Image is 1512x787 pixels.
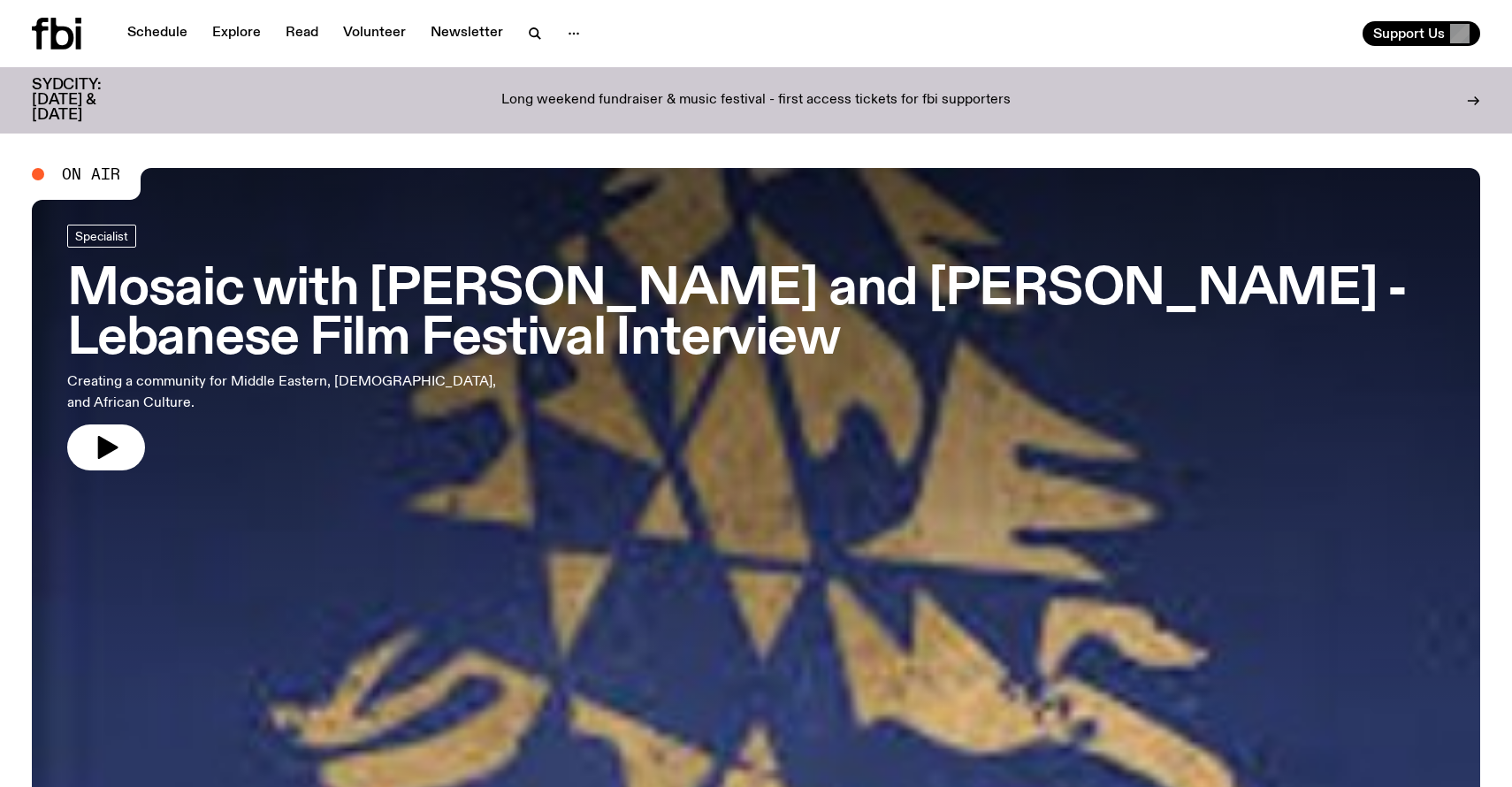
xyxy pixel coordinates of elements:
p: Creating a community for Middle Eastern, [DEMOGRAPHIC_DATA], and African Culture. [67,371,520,414]
span: Specialist [75,229,128,242]
button: Support Us [1363,21,1480,46]
a: Volunteer [332,21,416,46]
span: Support Us [1373,26,1445,42]
a: Read [275,21,329,46]
a: Mosaic with [PERSON_NAME] and [PERSON_NAME] - Lebanese Film Festival InterviewCreating a communit... [67,225,1445,470]
a: Explore [202,21,271,46]
span: On Air [62,166,120,182]
a: Newsletter [420,21,514,46]
h3: Mosaic with [PERSON_NAME] and [PERSON_NAME] - Lebanese Film Festival Interview [67,265,1445,364]
a: Specialist [67,225,136,248]
p: Long weekend fundraiser & music festival - first access tickets for fbi supporters [501,93,1011,109]
a: Schedule [117,21,198,46]
h3: SYDCITY: [DATE] & [DATE] [32,78,145,123]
